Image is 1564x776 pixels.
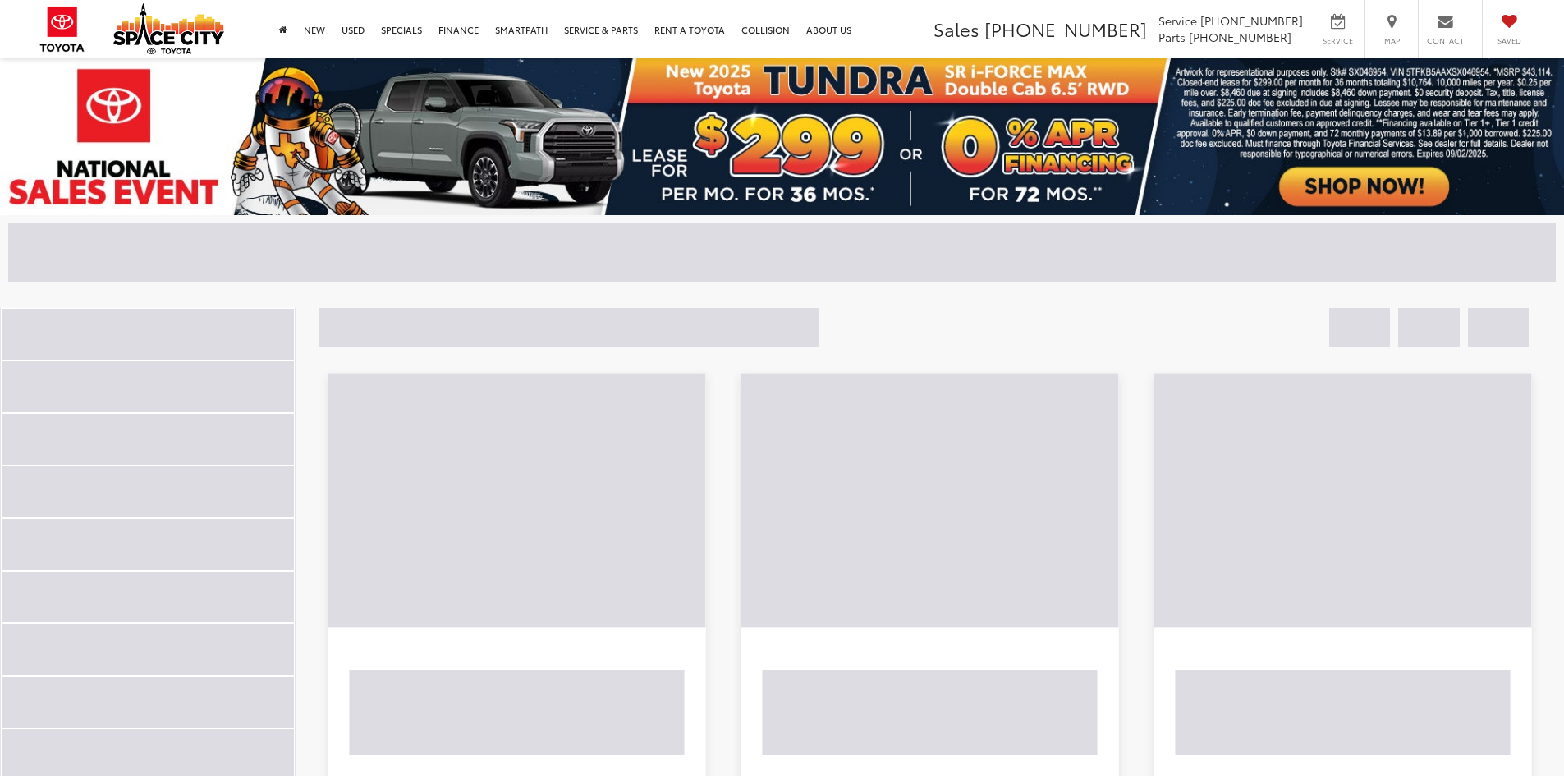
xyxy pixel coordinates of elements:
[1491,35,1527,46] span: Saved
[1427,35,1464,46] span: Contact
[1319,35,1356,46] span: Service
[1189,29,1291,45] span: [PHONE_NUMBER]
[113,3,224,54] img: Space City Toyota
[1158,29,1186,45] span: Parts
[1374,35,1410,46] span: Map
[1158,12,1197,29] span: Service
[1200,12,1303,29] span: [PHONE_NUMBER]
[933,16,979,42] span: Sales
[984,16,1147,42] span: [PHONE_NUMBER]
